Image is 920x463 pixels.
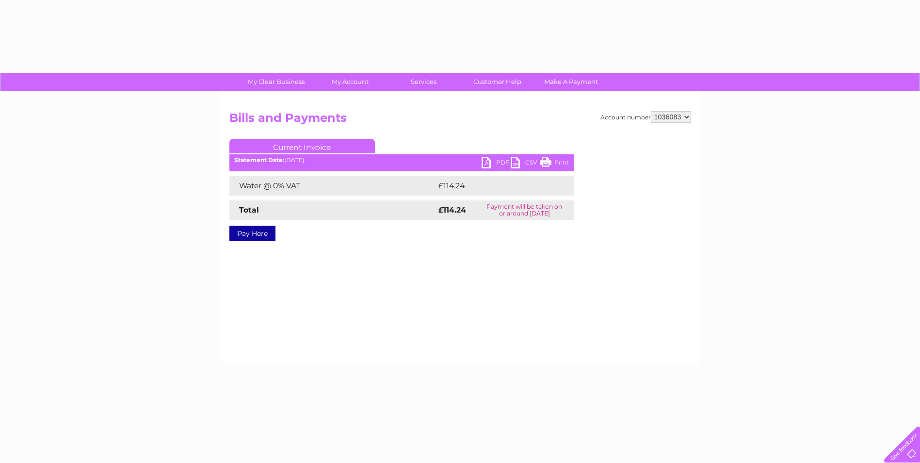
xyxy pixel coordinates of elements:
[310,73,390,91] a: My Account
[600,111,691,123] div: Account number
[234,156,284,164] b: Statement Date:
[531,73,611,91] a: Make A Payment
[229,139,375,153] a: Current Invoice
[229,176,436,196] td: Water @ 0% VAT
[482,157,511,171] a: PDF
[384,73,464,91] a: Services
[436,176,555,196] td: £114.24
[229,111,691,130] h2: Bills and Payments
[229,157,574,164] div: [DATE]
[236,73,316,91] a: My Clear Business
[229,226,275,241] a: Pay Here
[475,200,573,220] td: Payment will be taken on or around [DATE]
[511,157,540,171] a: CSV
[457,73,537,91] a: Customer Help
[540,157,569,171] a: Print
[438,205,466,215] strong: £114.24
[239,205,259,215] strong: Total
